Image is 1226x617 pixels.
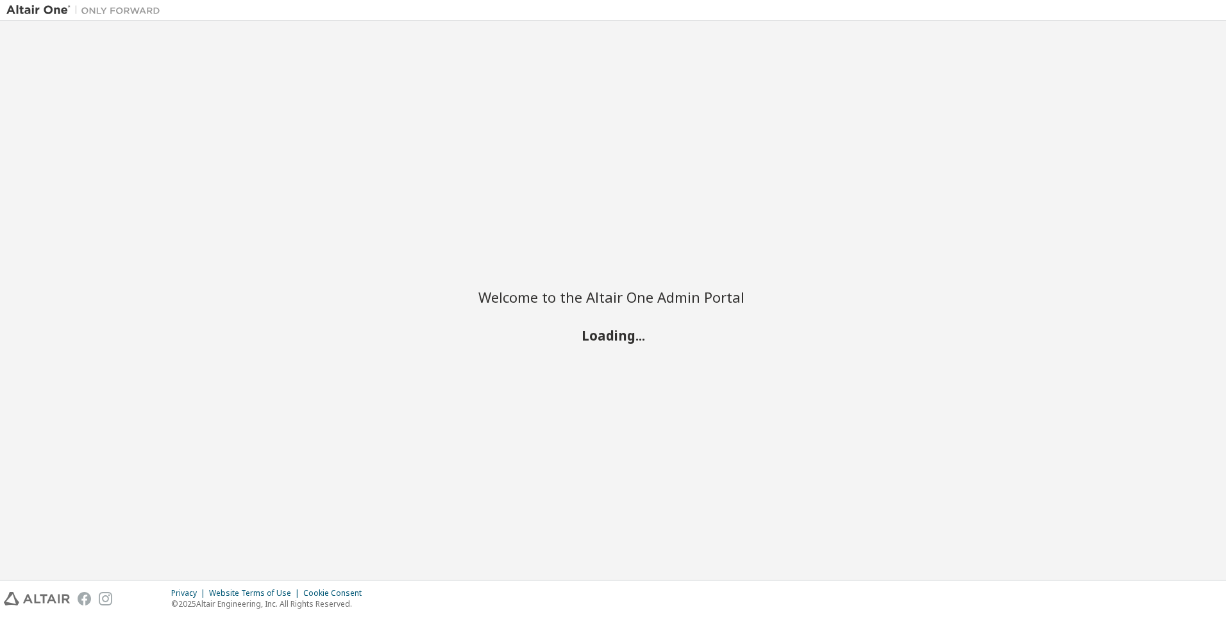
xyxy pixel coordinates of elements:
img: facebook.svg [78,592,91,605]
div: Privacy [171,588,209,598]
p: © 2025 Altair Engineering, Inc. All Rights Reserved. [171,598,369,609]
h2: Loading... [478,327,748,344]
img: instagram.svg [99,592,112,605]
h2: Welcome to the Altair One Admin Portal [478,288,748,306]
div: Cookie Consent [303,588,369,598]
div: Website Terms of Use [209,588,303,598]
img: altair_logo.svg [4,592,70,605]
img: Altair One [6,4,167,17]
